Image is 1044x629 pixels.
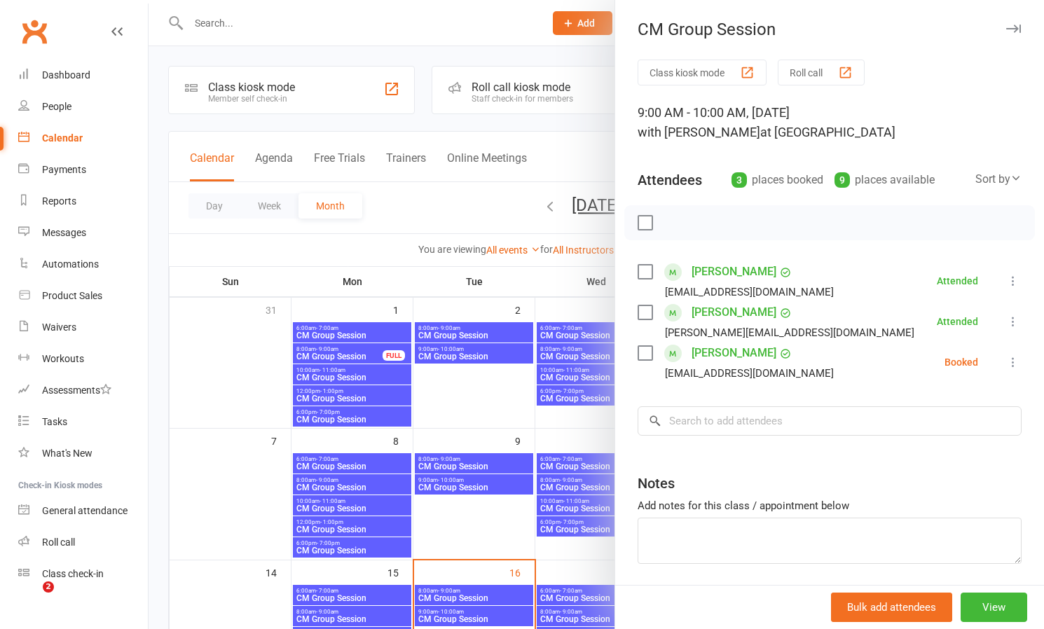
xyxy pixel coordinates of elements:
[42,353,84,364] div: Workouts
[692,342,776,364] a: [PERSON_NAME]
[18,123,148,154] a: Calendar
[665,324,914,342] div: [PERSON_NAME][EMAIL_ADDRESS][DOMAIN_NAME]
[18,249,148,280] a: Automations
[18,438,148,469] a: What's New
[665,283,834,301] div: [EMAIL_ADDRESS][DOMAIN_NAME]
[834,170,935,190] div: places available
[638,170,702,190] div: Attendees
[42,164,86,175] div: Payments
[18,343,148,375] a: Workouts
[18,60,148,91] a: Dashboard
[760,125,895,139] span: at [GEOGRAPHIC_DATA]
[18,280,148,312] a: Product Sales
[638,103,1022,142] div: 9:00 AM - 10:00 AM, [DATE]
[42,568,104,579] div: Class check-in
[18,186,148,217] a: Reports
[18,312,148,343] a: Waivers
[638,497,1022,514] div: Add notes for this class / appointment below
[42,132,83,144] div: Calendar
[18,527,148,558] a: Roll call
[961,593,1027,622] button: View
[18,154,148,186] a: Payments
[937,317,978,326] div: Attended
[42,322,76,333] div: Waivers
[18,217,148,249] a: Messages
[43,581,54,593] span: 2
[18,495,148,527] a: General attendance kiosk mode
[42,195,76,207] div: Reports
[42,69,90,81] div: Dashboard
[638,60,767,85] button: Class kiosk mode
[665,364,834,382] div: [EMAIL_ADDRESS][DOMAIN_NAME]
[14,581,48,615] iframe: Intercom live chat
[42,101,71,112] div: People
[42,448,92,459] div: What's New
[18,91,148,123] a: People
[831,593,952,622] button: Bulk add attendees
[638,474,675,493] div: Notes
[638,406,1022,436] input: Search to add attendees
[42,537,75,548] div: Roll call
[42,227,86,238] div: Messages
[17,14,52,49] a: Clubworx
[18,375,148,406] a: Assessments
[778,60,865,85] button: Roll call
[615,20,1044,39] div: CM Group Session
[42,258,99,270] div: Automations
[692,301,776,324] a: [PERSON_NAME]
[975,170,1022,188] div: Sort by
[42,290,102,301] div: Product Sales
[42,385,111,396] div: Assessments
[18,406,148,438] a: Tasks
[732,172,747,188] div: 3
[732,170,823,190] div: places booked
[638,125,760,139] span: with [PERSON_NAME]
[692,261,776,283] a: [PERSON_NAME]
[945,357,978,367] div: Booked
[834,172,850,188] div: 9
[42,416,67,427] div: Tasks
[18,558,148,590] a: Class kiosk mode
[937,276,978,286] div: Attended
[42,505,128,516] div: General attendance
